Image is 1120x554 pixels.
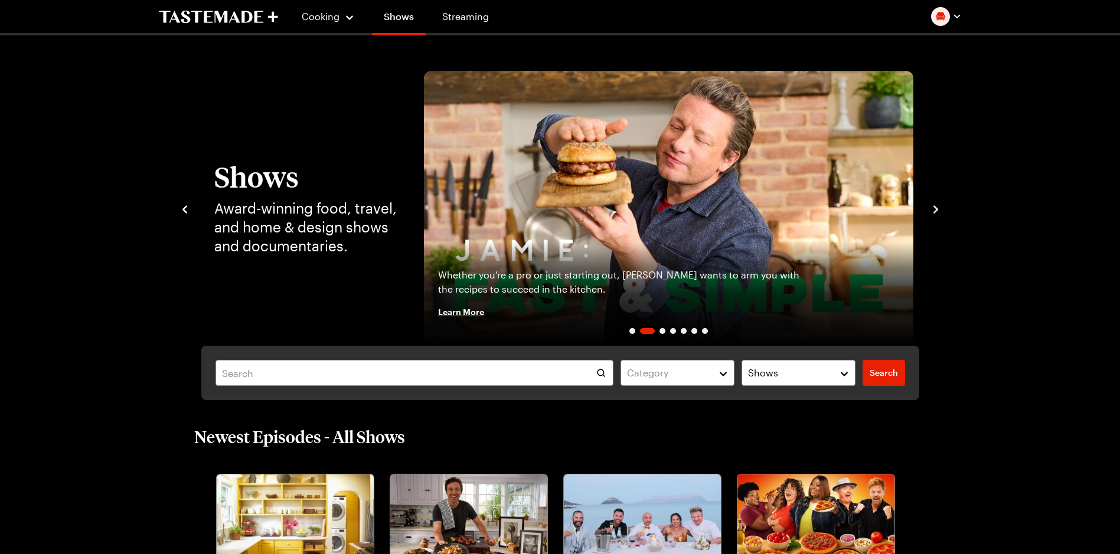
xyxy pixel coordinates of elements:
button: navigate to next item [930,201,942,215]
span: Learn More [438,306,484,317]
h1: Shows [214,161,400,192]
p: Whether you’re a pro or just starting out, [PERSON_NAME] wants to arm you with the recipes to suc... [438,268,807,296]
span: Go to slide 5 [681,328,687,334]
button: navigate to previous item [179,201,191,215]
img: Profile picture [931,7,950,26]
a: Shows [372,2,426,35]
span: Go to slide 7 [702,328,708,334]
span: Cooking [302,11,339,22]
div: 2 / 7 [424,71,913,346]
p: Award-winning food, travel, and home & design shows and documentaries. [214,199,400,255]
input: Search [215,360,614,386]
span: Go to slide 3 [659,328,665,334]
a: Jamie Oliver: Fast & SimpleWhether you’re a pro or just starting out, [PERSON_NAME] wants to arm ... [424,71,913,346]
span: Go to slide 2 [640,328,655,334]
img: Jamie Oliver: Fast & Simple [424,71,913,346]
a: filters [863,360,905,386]
button: Cooking [302,2,355,31]
span: Go to slide 6 [691,328,697,334]
h2: Newest Episodes - All Shows [194,426,405,447]
button: Profile picture [931,7,962,26]
a: To Tastemade Home Page [159,10,278,24]
span: Go to slide 1 [629,328,635,334]
button: Shows [742,360,855,386]
button: Category [621,360,734,386]
span: Shows [748,366,778,380]
div: Category [627,366,710,380]
span: Search [870,367,898,379]
span: Go to slide 4 [670,328,676,334]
